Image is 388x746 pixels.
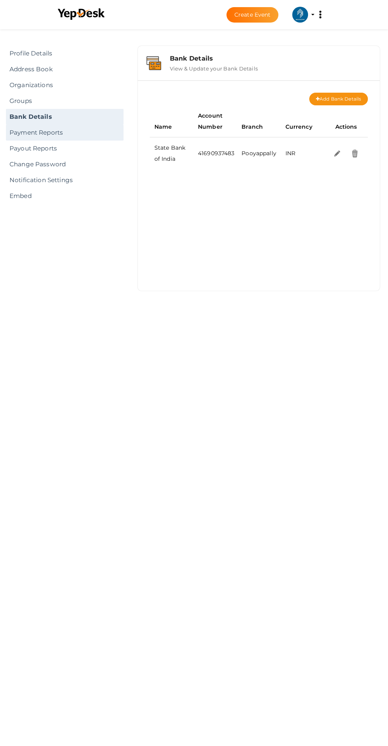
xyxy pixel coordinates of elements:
th: Currency [280,105,324,137]
th: Branch [237,105,280,137]
th: Account Number [193,105,237,137]
button: Create Event [226,7,279,23]
a: Bank Details [6,109,124,125]
img: ACg8ocIlr20kWlusTYDilfQwsc9vjOYCKrm0LB8zShf3GP8Yo5bmpMCa=s100 [292,7,308,23]
img: edit.svg [333,149,341,158]
td: INR [280,137,324,169]
a: Notification Settings [6,172,124,188]
a: Bank Details View & Update your Bank Details [142,66,376,73]
label: View & Update your Bank Details [170,62,258,72]
div: Bank Details [170,55,371,62]
td: 41690937483 [193,137,237,169]
img: bank-details.svg [146,56,161,70]
th: Actions [324,105,368,137]
img: delete.svg [351,149,359,158]
td: State Bank of India [150,137,193,169]
a: Payment Reports [6,125,124,141]
a: Payout Reports [6,141,124,156]
a: Address Book [6,61,124,77]
a: Embed [6,188,124,204]
a: Groups [6,93,124,109]
a: Change Password [6,156,124,172]
th: Name [150,105,193,137]
button: Add Bank Details [309,93,368,105]
td: Pooyappally [237,137,280,169]
a: Profile Details [6,46,124,61]
a: Organizations [6,77,124,93]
